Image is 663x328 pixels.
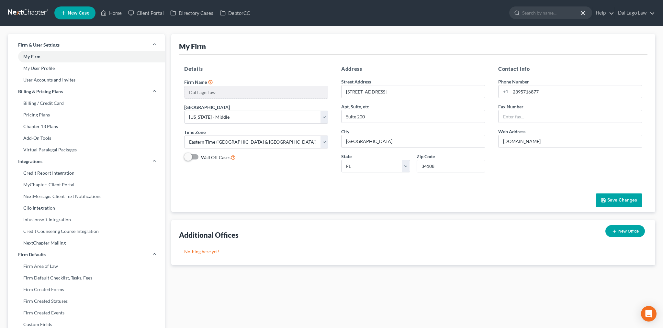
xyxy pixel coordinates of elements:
a: Help [592,7,614,19]
a: My Firm [8,51,165,62]
a: Clio Integration [8,202,165,214]
a: Billing / Credit Card [8,97,165,109]
p: Nothing here yet! [184,248,642,255]
input: Enter phone... [511,85,642,98]
span: Firm Defaults [18,251,46,258]
a: My User Profile [8,62,165,74]
a: Dal Lago Law [615,7,655,19]
button: Save Changes [596,193,642,207]
a: Firm & User Settings [8,39,165,51]
a: Firm Created Forms [8,284,165,295]
a: Home [97,7,125,19]
a: NextChapter Mailing [8,237,165,249]
a: Billing & Pricing Plans [8,86,165,97]
span: Billing & Pricing Plans [18,88,63,95]
span: Firm & User Settings [18,42,60,48]
label: Phone Number [498,78,529,85]
label: Zip Code [417,153,435,160]
input: XXXXX [417,160,486,173]
a: Integrations [8,156,165,167]
label: City [341,128,349,135]
label: Web Address [498,128,525,135]
a: Chapter 13 Plans [8,121,165,132]
div: +1 [499,85,511,98]
a: Firm Default Checklist, Tasks, Fees [8,272,165,284]
a: Firm Created Statuses [8,295,165,307]
input: Enter city... [342,135,485,148]
a: MyChapter: Client Portal [8,179,165,191]
input: Enter fax... [499,110,642,123]
a: Infusionsoft Integration [8,214,165,225]
a: NextMessage: Client Text Notifications [8,191,165,202]
span: Integrations [18,158,42,165]
span: Wall Off Cases [201,155,230,160]
label: Street Address [341,78,371,85]
label: Time Zone [184,129,206,136]
input: Search by name... [522,7,581,19]
a: Virtual Paralegal Packages [8,144,165,156]
h5: Contact Info [498,65,642,73]
a: User Accounts and Invites [8,74,165,86]
h5: Address [341,65,485,73]
a: DebtorCC [217,7,253,19]
input: Enter name... [185,86,328,98]
a: Firm Area of Law [8,260,165,272]
span: Firm Name [184,79,207,85]
span: Save Changes [607,197,637,203]
label: [GEOGRAPHIC_DATA] [184,104,230,111]
input: Enter web address.... [499,135,642,148]
a: Add-On Tools [8,132,165,144]
a: Firm Created Events [8,307,165,319]
div: My Firm [179,42,206,51]
a: Directory Cases [167,7,217,19]
label: Apt, Suite, etc [341,103,369,110]
div: Additional Offices [179,230,239,240]
button: New Office [605,225,645,237]
h5: Details [184,65,328,73]
input: (optional) [342,110,485,123]
a: Firm Defaults [8,249,165,260]
a: Client Portal [125,7,167,19]
a: Credit Report Integration [8,167,165,179]
label: Fax Number [498,103,523,110]
a: Pricing Plans [8,109,165,121]
label: State [341,153,352,160]
span: New Case [68,11,89,16]
div: Open Intercom Messenger [641,306,657,322]
input: Enter address... [342,85,485,98]
a: Credit Counseling Course Integration [8,225,165,237]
